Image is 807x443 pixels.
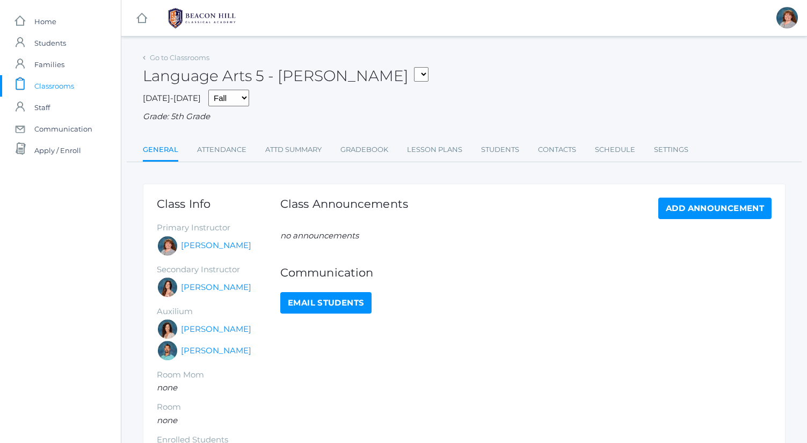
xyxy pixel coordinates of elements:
[34,32,66,54] span: Students
[143,93,201,103] span: [DATE]-[DATE]
[481,139,519,161] a: Students
[181,323,251,336] a: [PERSON_NAME]
[143,111,786,123] div: Grade: 5th Grade
[538,139,576,161] a: Contacts
[157,415,177,425] em: none
[181,281,251,294] a: [PERSON_NAME]
[197,139,246,161] a: Attendance
[181,239,251,252] a: [PERSON_NAME]
[157,223,280,233] h5: Primary Instructor
[157,403,280,412] h5: Room
[157,371,280,380] h5: Room Mom
[157,307,280,316] h5: Auxilium
[150,53,209,62] a: Go to Classrooms
[157,235,178,257] div: Sarah Bence
[595,139,635,161] a: Schedule
[776,7,798,28] div: Sarah Bence
[280,292,372,314] a: Email Students
[157,340,178,361] div: Westen Taylor
[340,139,388,161] a: Gradebook
[407,139,462,161] a: Lesson Plans
[181,345,251,357] a: [PERSON_NAME]
[157,265,280,274] h5: Secondary Instructor
[143,68,428,84] h2: Language Arts 5 - [PERSON_NAME]
[280,266,772,279] h1: Communication
[157,382,177,393] em: none
[658,198,772,219] a: Add Announcement
[265,139,322,161] a: Attd Summary
[654,139,688,161] a: Settings
[157,198,280,210] h1: Class Info
[143,139,178,162] a: General
[280,198,408,216] h1: Class Announcements
[34,11,56,32] span: Home
[34,75,74,97] span: Classrooms
[280,230,359,241] em: no announcements
[162,5,242,32] img: BHCALogos-05-308ed15e86a5a0abce9b8dd61676a3503ac9727e845dece92d48e8588c001991.png
[34,97,50,118] span: Staff
[34,140,81,161] span: Apply / Enroll
[34,54,64,75] span: Families
[157,277,178,298] div: Rebecca Salazar
[34,118,92,140] span: Communication
[157,318,178,340] div: Cari Burke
